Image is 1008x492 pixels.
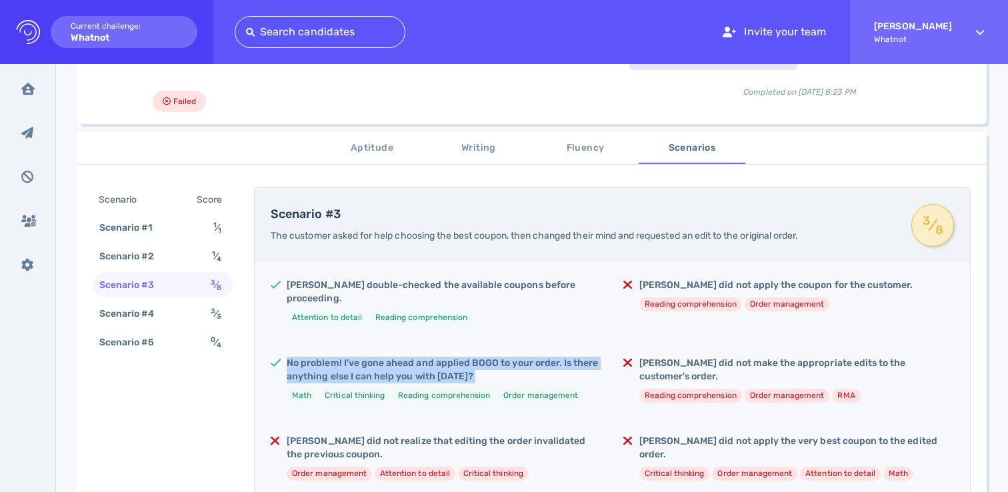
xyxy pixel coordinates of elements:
sub: 4 [217,341,221,349]
li: Order management [745,389,830,403]
h5: [PERSON_NAME] did not apply the very best coupon to the edited order. [639,435,954,461]
span: Whatnot [874,35,952,44]
div: Scenario #1 [97,218,169,237]
li: Reading comprehension [370,311,473,325]
span: ⁄ [211,337,221,348]
sub: 8 [934,229,944,231]
li: Order management [745,297,830,311]
h4: Scenario #3 [271,207,895,222]
li: Math [883,467,913,481]
li: Math [287,389,317,403]
sup: 3 [921,219,931,222]
sup: 3 [211,307,215,315]
span: The customer asked for help choosing the best coupon, then changed their mind and requested an ed... [271,230,798,241]
li: Order management [712,467,797,481]
li: RMA [832,389,860,403]
h5: [PERSON_NAME] did not apply the coupon for the customer. [639,279,913,292]
li: Order management [287,467,372,481]
h5: [PERSON_NAME] did not realize that editing the order invalidated the previous coupon. [287,435,601,461]
h5: No problem! I've gone ahead and applied BOGO to your order. Is there anything else I can help you... [287,357,601,383]
li: Critical thinking [639,467,710,481]
span: ⁄ [213,222,221,233]
div: Score [194,190,230,209]
span: ⁄ [212,251,221,262]
span: Failed [173,93,196,109]
span: Fluency [540,140,631,157]
li: Reading comprehension [639,389,742,403]
div: Completed on [DATE] 8:23 PM [629,75,971,98]
sup: 1 [213,221,217,229]
li: Reading comprehension [639,297,742,311]
span: Writing [433,140,524,157]
span: ⁄ [211,308,221,319]
div: Scenario #4 [97,304,171,323]
li: Attention to detail [800,467,881,481]
span: Aptitude [327,140,417,157]
span: ⁄ [211,279,221,291]
sup: 3 [211,278,215,287]
li: Critical thinking [458,467,529,481]
span: ⁄ [921,213,944,237]
h5: [PERSON_NAME] did not make the appropriate edits to the customer's order. [639,357,954,383]
li: Reading comprehension [393,389,495,403]
sub: 4 [217,255,221,263]
sup: 0 [211,335,215,344]
sub: 3 [217,312,221,321]
h5: [PERSON_NAME] double-checked the available coupons before proceeding. [287,279,601,305]
span: Scenarios [647,140,737,157]
div: Scenario #3 [97,275,171,295]
strong: [PERSON_NAME] [874,21,952,32]
sup: 1 [212,249,215,258]
div: Scenario #2 [97,247,171,266]
li: Attention to detail [287,311,367,325]
sub: 8 [217,283,221,292]
li: Attention to detail [375,467,455,481]
div: Scenario [96,190,153,209]
li: Order management [498,389,583,403]
sub: 1 [218,226,221,235]
div: Scenario #5 [97,333,171,352]
li: Critical thinking [319,389,390,403]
